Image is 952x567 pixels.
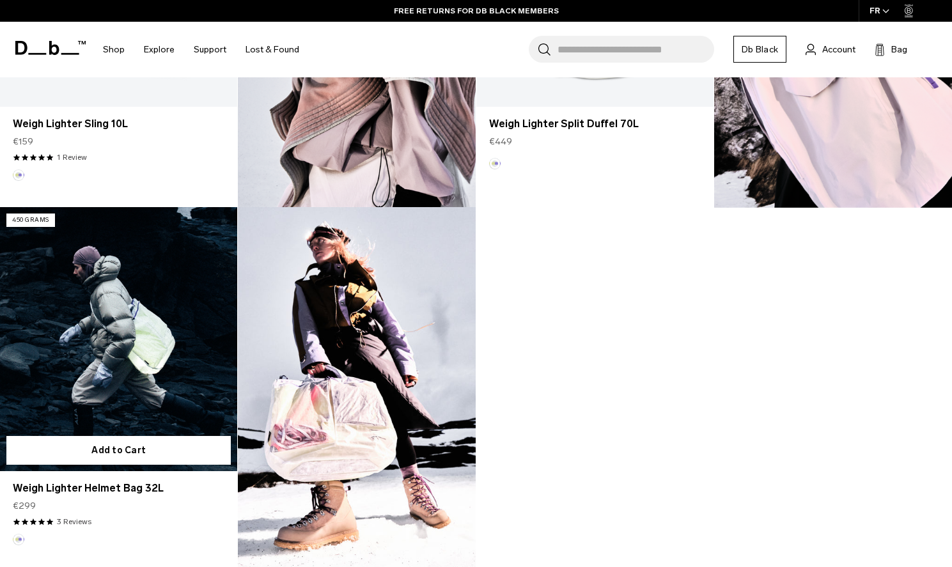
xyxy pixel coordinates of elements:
[194,27,226,72] a: Support
[891,43,907,56] span: Bag
[246,27,299,72] a: Lost & Found
[6,214,55,227] p: 450 grams
[806,42,855,57] a: Account
[13,135,33,148] span: €159
[13,116,224,132] a: Weigh Lighter Sling 10L
[13,169,24,181] button: Aurora
[144,27,175,72] a: Explore
[489,116,701,132] a: Weigh Lighter Split Duffel 70L
[13,534,24,545] button: Aurora
[103,27,125,72] a: Shop
[13,499,36,513] span: €299
[6,436,231,465] button: Add to Cart
[93,22,309,77] nav: Main Navigation
[489,135,512,148] span: €449
[875,42,907,57] button: Bag
[733,36,786,63] a: Db Black
[13,481,224,496] a: Weigh Lighter Helmet Bag 32L
[57,516,91,527] a: 3 reviews
[57,151,87,163] a: 1 reviews
[822,43,855,56] span: Account
[489,158,501,169] button: Aurora
[394,5,559,17] a: FREE RETURNS FOR DB BLACK MEMBERS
